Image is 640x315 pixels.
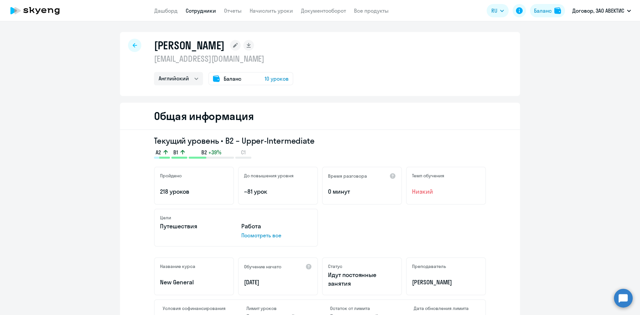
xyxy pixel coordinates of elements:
[154,53,293,64] p: [EMAIL_ADDRESS][DOMAIN_NAME]
[530,4,565,17] button: Балансbalance
[265,75,289,83] span: 10 уроков
[414,305,477,311] h4: Дата обновления лимита
[160,215,171,221] h5: Цели
[328,271,396,288] p: Идут постоянные занятия
[241,222,312,231] p: Работа
[224,7,242,14] a: Отчеты
[412,263,446,269] h5: Преподаватель
[244,278,312,287] p: [DATE]
[154,39,225,52] h1: [PERSON_NAME]
[250,7,293,14] a: Начислить уроки
[487,4,509,17] button: RU
[328,173,367,179] h5: Время разговора
[160,173,182,179] h5: Пройдено
[244,173,294,179] h5: До повышения уровня
[224,75,241,83] span: Баланс
[163,305,226,311] h4: Условия софинансирования
[569,3,634,19] button: Договор, ЗАО АВЕКТИС
[534,7,552,15] div: Баланс
[154,135,486,146] h3: Текущий уровень • B2 – Upper-Intermediate
[160,263,195,269] h5: Название курса
[173,149,178,156] span: B1
[412,173,444,179] h5: Темп обучения
[160,222,231,231] p: Путешествия
[554,7,561,14] img: balance
[491,7,497,15] span: RU
[412,187,480,196] span: Низкий
[246,305,310,311] h4: Лимит уроков
[354,7,389,14] a: Все продукты
[241,231,312,239] p: Посмотреть все
[241,149,246,156] span: C1
[330,305,394,311] h4: Остаток от лимита
[160,187,228,196] p: 218 уроков
[572,7,624,15] p: Договор, ЗАО АВЕКТИС
[154,7,178,14] a: Дашборд
[154,109,254,123] h2: Общая информация
[160,278,228,287] p: New General
[412,278,480,287] p: [PERSON_NAME]
[244,187,312,196] p: ~81 урок
[201,149,207,156] span: B2
[244,264,281,270] h5: Обучение начато
[328,263,342,269] h5: Статус
[156,149,161,156] span: A2
[328,187,396,196] p: 0 минут
[186,7,216,14] a: Сотрудники
[208,149,221,156] span: +39%
[301,7,346,14] a: Документооборот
